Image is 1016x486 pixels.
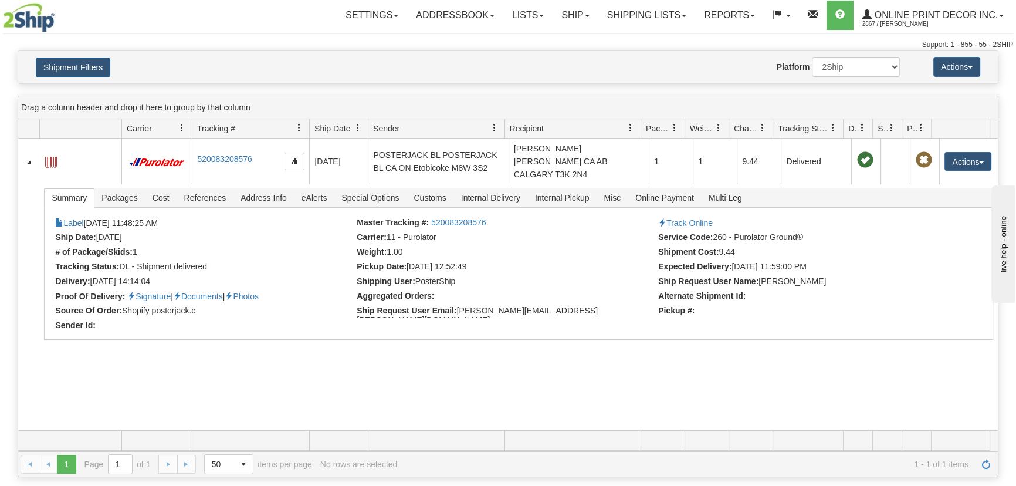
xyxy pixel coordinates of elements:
[145,188,177,207] span: Cost
[109,455,132,474] input: Page 1
[334,188,406,207] span: Special Options
[454,188,527,207] span: Internal Delivery
[848,123,858,134] span: Delivery Status
[915,152,932,168] span: Pickup Not Assigned
[55,218,354,230] li: [DATE] 11:48:25 AM
[777,61,810,73] label: Platform
[878,123,888,134] span: Shipment Issues
[658,247,719,256] strong: Shipment Cost:
[9,10,109,19] div: live help - online
[234,455,253,474] span: select
[3,40,1013,50] div: Support: 1 - 855 - 55 - 2SHIP
[781,139,851,184] td: Delivered
[649,139,693,184] td: 1
[18,96,998,119] div: grid grouping header
[357,232,655,244] li: 11 - Purolator
[55,320,95,330] strong: Sender Id:
[368,139,509,184] td: POSTERJACK BL POSTERJACK BL CA ON Etobicoke M8W 3S2
[320,460,398,469] div: No rows are selected
[204,454,312,474] span: items per page
[94,188,144,207] span: Packages
[407,188,453,207] span: Customs
[598,1,695,30] a: Shipping lists
[172,118,192,138] a: Carrier filter column settings
[862,18,950,30] span: 2867 / [PERSON_NAME]
[357,262,655,274] li: [DATE] 12:52:49
[294,188,334,207] span: eAlerts
[911,118,931,138] a: Pickup Status filter column settings
[690,123,714,134] span: Weight
[503,1,553,30] a: Lists
[709,118,729,138] a: Weight filter column settings
[823,118,843,138] a: Tracking Status filter column settings
[55,247,354,259] li: 1
[734,123,758,134] span: Charge
[854,1,1012,30] a: Online Print Decor Inc. 2867 / [PERSON_NAME]
[510,123,544,134] span: Recipient
[357,276,655,288] li: PosterShip (23708)
[55,276,354,288] li: [DATE] 14:14:04
[357,232,387,242] strong: Carrier:
[55,262,354,274] li: DL - Shipment delivered
[84,454,151,474] span: Page of 1
[55,247,133,256] strong: # of Package/Skids:
[407,1,503,30] a: Addressbook
[225,292,259,301] a: Proof of delivery images
[977,455,995,474] a: Refresh
[309,139,368,184] td: [DATE]
[357,276,415,286] strong: Shipping User:
[553,1,598,30] a: Ship
[212,458,227,470] span: 50
[357,218,429,227] strong: Master Tracking #:
[233,188,294,207] span: Address Info
[55,292,125,301] strong: Proof Of Delivery:
[3,3,55,32] img: logo2867.jpg
[177,188,233,207] span: References
[658,247,957,259] li: 9.44
[485,118,504,138] a: Sender filter column settings
[665,118,685,138] a: Packages filter column settings
[314,123,350,134] span: Ship Date
[646,123,670,134] span: Packages
[357,306,655,318] li: [PERSON_NAME][EMAIL_ADDRESS][PERSON_NAME][DOMAIN_NAME]
[852,118,872,138] a: Delivery Status filter column settings
[778,123,829,134] span: Tracking Status
[658,232,713,242] strong: Service Code:
[204,454,253,474] span: Page sizes drop down
[357,291,434,301] strong: Aggregated Orders:
[289,118,309,138] a: Tracking # filter column settings
[628,188,701,207] span: Online Payment
[55,276,90,286] strong: Delivery:
[658,276,758,286] strong: Ship Request User Name:
[856,152,873,168] span: On time
[658,262,957,274] li: [DATE] 11:59:00 PM
[357,247,387,256] strong: Weight:
[695,1,764,30] a: Reports
[55,232,96,242] strong: Ship Date:
[989,183,1015,303] iframe: chat widget
[197,154,252,164] a: 520083208576
[737,139,781,184] td: 9.44
[658,232,957,244] li: 260 - Purolator Ground®
[658,276,957,288] li: [PERSON_NAME]
[55,306,354,318] li: Shopify posterjack.c
[907,123,917,134] span: Pickup Status
[753,118,773,138] a: Charge filter column settings
[357,262,407,271] strong: Pickup Date:
[23,156,35,168] a: Collapse
[702,188,749,207] span: Multi Leg
[621,118,641,138] a: Recipient filter column settings
[55,232,354,244] li: [DATE]
[45,151,57,170] a: Label
[933,57,980,77] button: Actions
[658,218,713,228] a: Track Online
[197,123,235,134] span: Tracking #
[658,262,731,271] strong: Expected Delivery:
[658,291,746,301] strong: Alternate Shipment Id:
[348,118,368,138] a: Ship Date filter column settings
[693,139,737,184] td: 1
[127,292,171,301] a: Proof of delivery signature
[55,291,354,303] li: | |
[173,292,223,301] a: Proof of delivery documents
[55,218,83,228] a: Label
